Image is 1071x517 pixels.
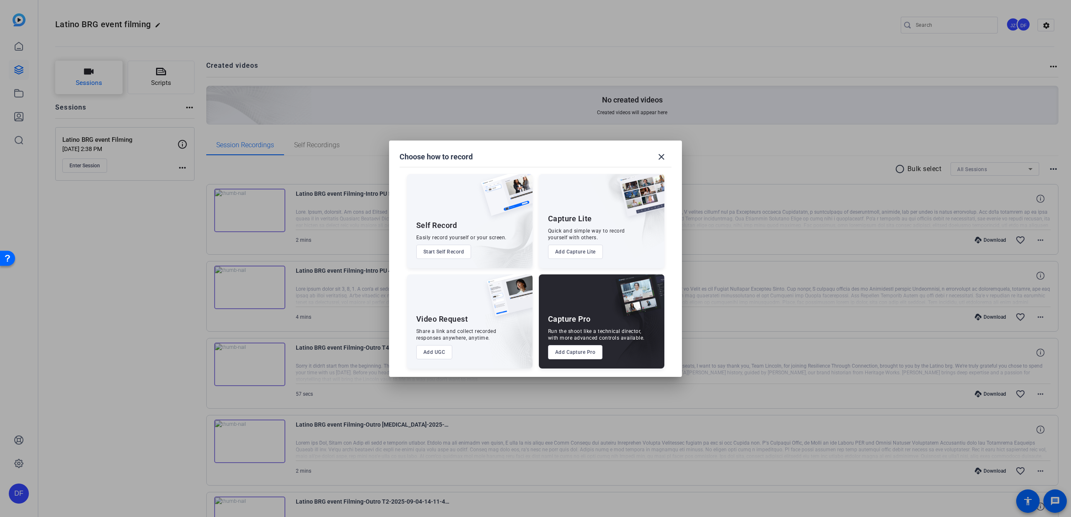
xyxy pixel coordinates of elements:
h1: Choose how to record [400,152,473,162]
div: Easily record yourself or your screen. [416,234,507,241]
div: Quick and simple way to record yourself with others. [548,228,625,241]
button: Add Capture Pro [548,345,603,359]
img: embarkstudio-ugc-content.png [484,300,533,369]
mat-icon: close [656,152,666,162]
div: Capture Pro [548,314,591,324]
div: Video Request [416,314,468,324]
button: Add UGC [416,345,453,359]
img: embarkstudio-capture-pro.png [602,285,664,369]
div: Share a link and collect recorded responses anywhere, anytime. [416,328,497,341]
img: embarkstudio-capture-lite.png [589,174,664,258]
img: ugc-content.png [481,274,533,325]
img: self-record.png [475,174,533,224]
div: Run the shoot like a technical director, with more advanced controls available. [548,328,645,341]
button: Start Self Record [416,245,471,259]
button: Add Capture Lite [548,245,603,259]
img: capture-pro.png [609,274,664,325]
div: Self Record [416,220,457,230]
img: capture-lite.png [612,174,664,225]
img: embarkstudio-self-record.png [460,192,533,268]
div: Capture Lite [548,214,592,224]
